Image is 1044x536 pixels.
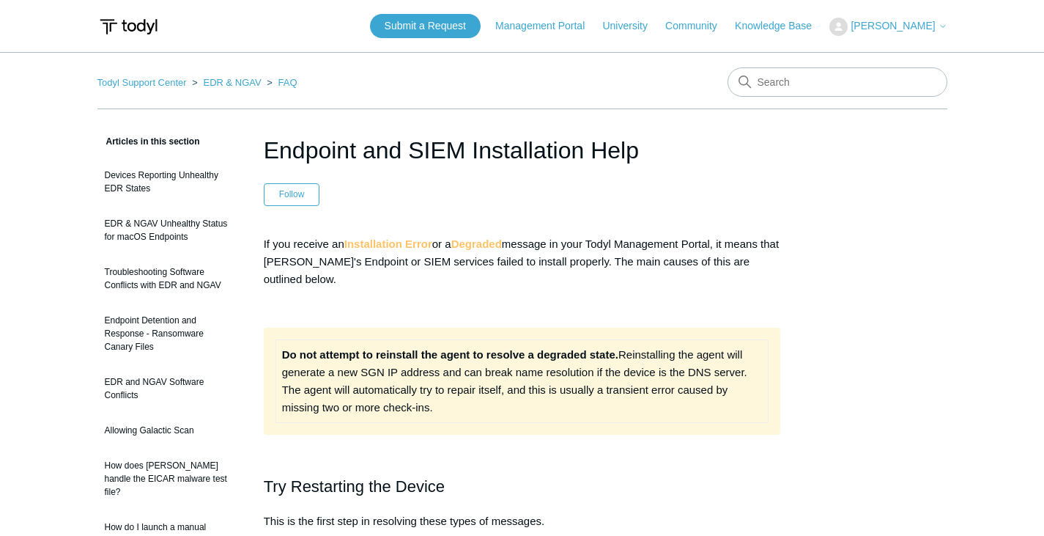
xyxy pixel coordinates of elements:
[602,18,662,34] a: University
[451,238,502,250] strong: Degraded
[282,348,618,361] strong: Do not attempt to reinstall the agent to resolve a degraded state.
[97,161,242,202] a: Devices Reporting Unhealthy EDR States
[97,258,242,299] a: Troubleshooting Software Conflicts with EDR and NGAV
[97,368,242,409] a: EDR and NGAV Software Conflicts
[97,77,187,88] a: Todyl Support Center
[728,67,947,97] input: Search
[97,136,200,147] span: Articles in this section
[851,20,935,32] span: [PERSON_NAME]
[370,14,481,38] a: Submit a Request
[264,133,781,168] h1: Endpoint and SIEM Installation Help
[97,306,242,361] a: Endpoint Detention and Response - Ransomware Canary Files
[495,18,599,34] a: Management Portal
[189,77,264,88] li: EDR & NGAV
[665,18,732,34] a: Community
[344,238,432,250] strong: Installation Error
[97,77,190,88] li: Todyl Support Center
[264,77,297,88] li: FAQ
[203,77,261,88] a: EDR & NGAV
[264,183,320,205] button: Follow Article
[97,416,242,444] a: Allowing Galactic Scan
[97,452,242,506] a: How does [PERSON_NAME] handle the EICAR malware test file?
[264,235,781,288] p: If you receive an or a message in your Todyl Management Portal, it means that [PERSON_NAME]'s End...
[735,18,826,34] a: Knowledge Base
[97,13,160,40] img: Todyl Support Center Help Center home page
[278,77,297,88] a: FAQ
[264,474,781,499] h2: Try Restarting the Device
[829,18,947,36] button: [PERSON_NAME]
[275,339,769,422] td: Reinstalling the agent will generate a new SGN IP address and can break name resolution if the de...
[97,210,242,251] a: EDR & NGAV Unhealthy Status for macOS Endpoints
